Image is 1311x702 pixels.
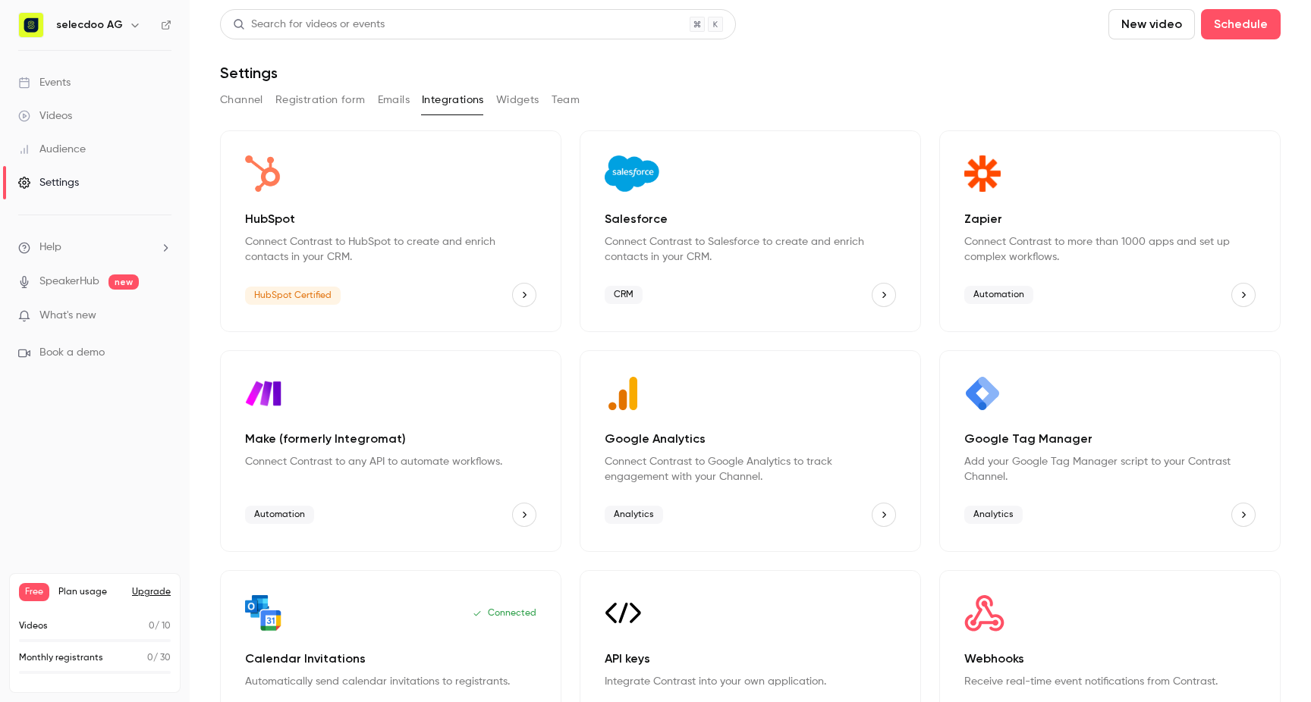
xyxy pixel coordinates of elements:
[39,308,96,324] span: What's new
[18,75,71,90] div: Events
[245,234,536,265] p: Connect Contrast to HubSpot to create and enrich contacts in your CRM.
[964,650,1256,668] p: Webhooks
[233,17,385,33] div: Search for videos or events
[147,651,171,665] p: / 30
[220,64,278,82] h1: Settings
[605,210,896,228] p: Salesforce
[19,651,103,665] p: Monthly registrants
[964,286,1033,304] span: Automation
[580,350,921,552] div: Google Analytics
[245,287,341,305] span: HubSpot Certified
[18,175,79,190] div: Settings
[245,674,536,689] p: Automatically send calendar invitations to registrants.
[58,586,123,598] span: Plan usage
[220,350,561,552] div: Make (formerly Integromat)
[605,674,896,689] p: Integrate Contrast into your own application.
[605,454,896,484] p: Connect Contrast to Google Analytics to track engagement with your Channel.
[1231,503,1256,527] button: Google Tag Manager
[39,274,99,290] a: SpeakerHub
[605,430,896,448] p: Google Analytics
[39,240,61,255] span: Help
[220,130,561,332] div: HubSpot
[939,350,1281,552] div: Google Tag Manager
[473,607,536,619] p: Connected
[605,506,663,524] span: Analytics
[605,234,896,265] p: Connect Contrast to Salesforce to create and enrich contacts in your CRM.
[149,619,171,633] p: / 10
[964,454,1256,484] p: Add your Google Tag Manager script to your Contrast Channel.
[580,130,921,332] div: Salesforce
[872,503,896,527] button: Google Analytics
[245,650,536,668] p: Calendar Invitations
[18,108,72,124] div: Videos
[147,653,153,663] span: 0
[18,240,171,255] li: help-dropdown-opener
[605,286,643,304] span: CRM
[872,283,896,307] button: Salesforce
[245,506,314,524] span: Automation
[964,210,1256,228] p: Zapier
[245,430,536,448] p: Make (formerly Integromat)
[245,454,536,469] p: Connect Contrast to any API to automate workflows.
[19,13,43,37] img: selecdoo AG
[605,650,896,668] p: API keys
[1201,9,1281,39] button: Schedule
[19,583,49,601] span: Free
[220,88,263,112] button: Channel
[275,88,366,112] button: Registration form
[964,506,1023,524] span: Analytics
[245,210,536,228] p: HubSpot
[1108,9,1195,39] button: New video
[939,130,1281,332] div: Zapier
[552,88,580,112] button: Team
[56,17,123,33] h6: selecdoo AG
[512,503,536,527] button: Make (formerly Integromat)
[18,142,86,157] div: Audience
[39,345,105,361] span: Book a demo
[422,88,484,112] button: Integrations
[153,309,171,323] iframe: Noticeable Trigger
[378,88,410,112] button: Emails
[964,234,1256,265] p: Connect Contrast to more than 1000 apps and set up complex workflows.
[108,274,139,290] span: new
[964,674,1256,689] p: Receive real-time event notifications from Contrast.
[964,430,1256,448] p: Google Tag Manager
[512,283,536,307] button: HubSpot
[1231,283,1256,307] button: Zapier
[132,586,171,598] button: Upgrade
[19,619,48,633] p: Videos
[496,88,539,112] button: Widgets
[149,622,155,631] span: 0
